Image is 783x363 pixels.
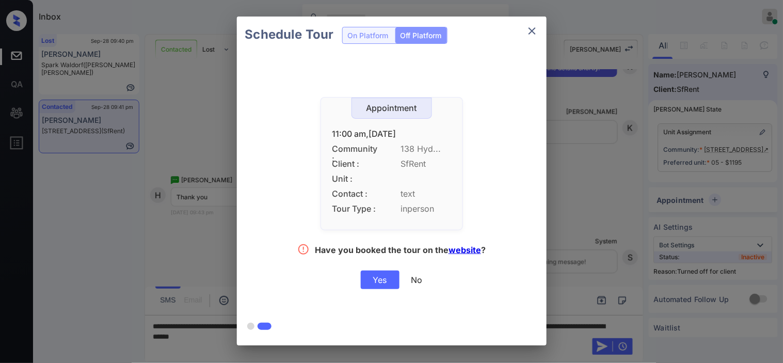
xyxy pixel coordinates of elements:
span: Contact : [332,189,379,199]
div: No [411,275,423,285]
div: 11:00 am,[DATE] [332,129,451,139]
span: SfRent [401,159,451,169]
h2: Schedule Tour [237,17,342,53]
a: website [449,245,481,255]
div: Have you booked the tour on the ? [315,245,486,258]
div: Appointment [352,103,432,113]
div: Yes [361,271,400,289]
span: Tour Type : [332,204,379,214]
span: Client : [332,159,379,169]
span: 138 Hyd... [401,144,451,154]
span: Unit : [332,174,379,184]
button: close [522,21,542,41]
span: text [401,189,451,199]
span: Community : [332,144,379,154]
span: inperson [401,204,451,214]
